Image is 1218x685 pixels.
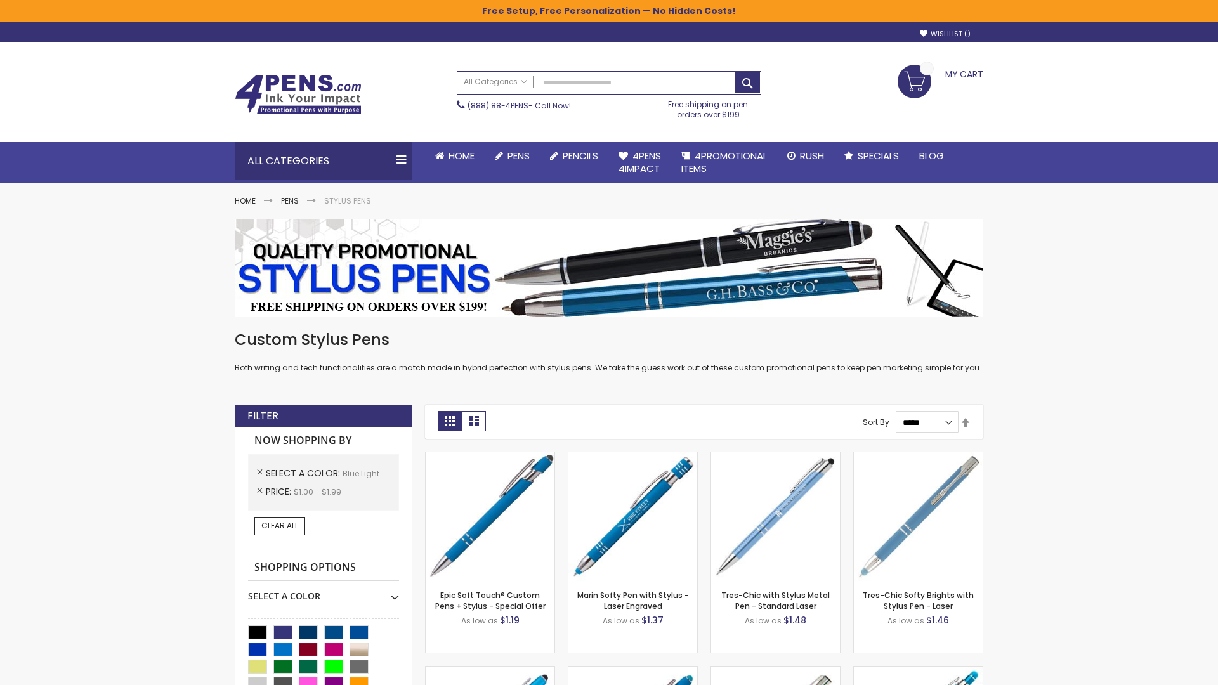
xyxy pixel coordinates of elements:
span: Price [266,485,294,498]
span: Pencils [563,149,598,162]
span: Specials [858,149,899,162]
a: Pens [281,195,299,206]
a: Pencils [540,142,608,170]
div: All Categories [235,142,412,180]
a: Tres-Chic with Stylus Metal Pen - Standard Laser [721,590,830,611]
span: 4Pens 4impact [619,149,661,175]
a: Blog [909,142,954,170]
span: 4PROMOTIONAL ITEMS [681,149,767,175]
span: As low as [603,615,639,626]
a: 4Pens4impact [608,142,671,183]
a: Tres-Chic with Stylus Metal Pen - Standard Laser-Blue - Light [711,452,840,462]
span: $1.00 - $1.99 [294,486,341,497]
a: Home [235,195,256,206]
a: 4PROMOTIONALITEMS [671,142,777,183]
img: Tres-Chic Softy Brights with Stylus Pen - Laser-Blue - Light [854,452,983,581]
a: Pens [485,142,540,170]
h1: Custom Stylus Pens [235,330,983,350]
a: Rush [777,142,834,170]
a: Wishlist [920,29,971,39]
span: $1.19 [500,614,520,627]
img: Tres-Chic with Stylus Metal Pen - Standard Laser-Blue - Light [711,452,840,581]
span: As low as [745,615,782,626]
div: Select A Color [248,581,399,603]
span: $1.37 [641,614,664,627]
div: Free shipping on pen orders over $199 [655,95,762,120]
a: All Categories [457,72,534,93]
span: Blog [919,149,944,162]
strong: Stylus Pens [324,195,371,206]
span: Pens [507,149,530,162]
strong: Grid [438,411,462,431]
a: Clear All [254,517,305,535]
a: Marin Softy Pen with Stylus - Laser Engraved [577,590,689,611]
a: Tres-Chic Touch Pen - Standard Laser-Blue - Light [711,666,840,677]
a: 4P-MS8B-Blue - Light [426,452,554,462]
a: Specials [834,142,909,170]
a: Marin Softy Pen with Stylus - Laser Engraved-Blue - Light [568,452,697,462]
a: (888) 88-4PENS [468,100,528,111]
strong: Filter [247,409,278,423]
span: As low as [887,615,924,626]
span: Select A Color [266,467,343,480]
a: Home [425,142,485,170]
label: Sort By [863,417,889,427]
a: Tres-Chic Softy Brights with Stylus Pen - Laser-Blue - Light [854,452,983,462]
a: Ellipse Stylus Pen - Standard Laser-Blue - Light [426,666,554,677]
img: 4P-MS8B-Blue - Light [426,452,554,581]
a: Tres-Chic Softy Brights with Stylus Pen - Laser [863,590,974,611]
img: 4Pens Custom Pens and Promotional Products [235,74,362,115]
a: Phoenix Softy Brights with Stylus Pen - Laser-Blue - Light [854,666,983,677]
span: $1.46 [926,614,949,627]
span: Rush [800,149,824,162]
span: - Call Now! [468,100,571,111]
div: Both writing and tech functionalities are a match made in hybrid perfection with stylus pens. We ... [235,330,983,374]
img: Stylus Pens [235,219,983,317]
span: Blue Light [343,468,379,479]
strong: Now Shopping by [248,427,399,454]
a: Epic Soft Touch® Custom Pens + Stylus - Special Offer [435,590,546,611]
span: All Categories [464,77,527,87]
a: Ellipse Softy Brights with Stylus Pen - Laser-Blue - Light [568,666,697,677]
img: Marin Softy Pen with Stylus - Laser Engraved-Blue - Light [568,452,697,581]
strong: Shopping Options [248,554,399,582]
span: $1.48 [783,614,806,627]
span: As low as [461,615,498,626]
span: Home [449,149,475,162]
span: Clear All [261,520,298,531]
